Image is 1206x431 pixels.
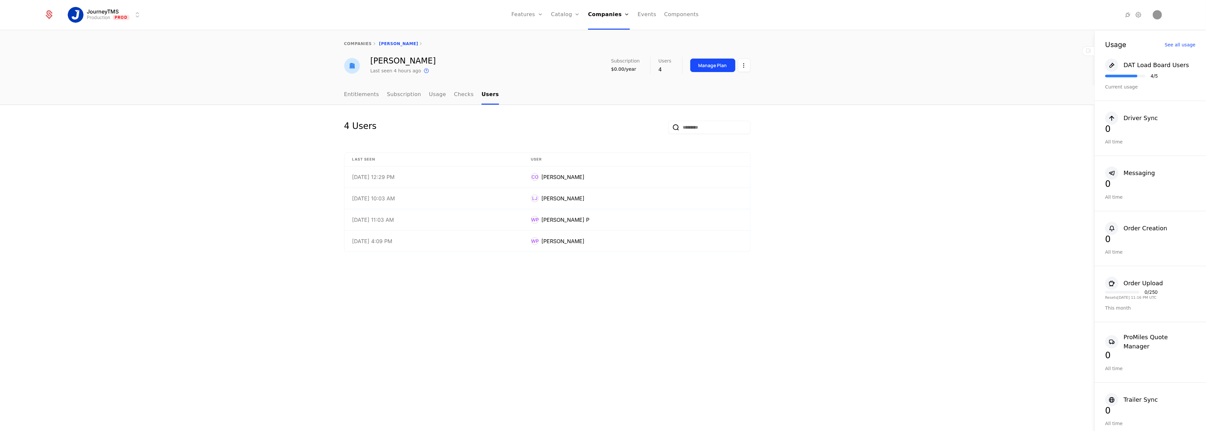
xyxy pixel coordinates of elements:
[1123,395,1158,404] div: Trailer Sync
[387,85,421,105] a: Subscription
[344,85,379,105] a: Entitlements
[1105,166,1155,180] button: Messaging
[738,59,750,72] button: Select action
[1105,365,1195,372] div: All time
[541,194,584,202] div: [PERSON_NAME]
[352,174,515,180] div: [DATE] 12:29 PM
[1105,249,1195,255] div: All time
[113,15,130,20] span: Prod
[690,59,735,72] button: Manage Plan
[1150,74,1158,78] div: 4 / 5
[70,8,141,22] button: Select environment
[370,57,436,65] div: [PERSON_NAME]
[1153,10,1162,19] img: Walker Probasco
[344,153,523,166] th: Last Seen
[1105,112,1158,125] button: Driver Sync
[1124,11,1132,19] a: Integrations
[531,194,539,202] div: LJ
[352,217,515,222] div: [DATE] 11:03 AM
[541,237,584,245] div: [PERSON_NAME]
[352,239,515,244] div: [DATE] 4:09 PM
[1153,10,1162,19] button: Open user button
[1105,59,1189,72] button: DAT Load Board Users
[1123,168,1155,178] div: Messaging
[1105,406,1195,415] div: 0
[1105,420,1195,427] div: All time
[1134,11,1142,19] a: Settings
[1105,393,1158,406] button: Trailer Sync
[344,121,377,134] div: 4 Users
[611,59,640,63] span: Subscription
[352,196,515,201] div: [DATE] 10:03 AM
[454,85,474,105] a: Checks
[1123,333,1195,351] div: ProMiles Quote Manager
[1145,290,1158,294] div: 0 / 250
[1105,222,1167,235] button: Order Creation
[1105,333,1195,351] button: ProMiles Quote Manager
[531,237,539,245] div: WP
[1165,42,1195,47] div: See all usage
[1105,125,1195,133] div: 0
[482,85,499,105] a: Users
[531,173,539,181] div: CO
[344,58,360,74] img: Walker Probasco
[344,85,750,105] nav: Main
[1123,61,1189,70] div: DAT Load Board Users
[370,67,421,74] div: Last seen 4 hours ago
[1123,114,1158,123] div: Driver Sync
[68,7,83,23] img: JourneyTMS
[429,85,446,105] a: Usage
[1105,139,1195,145] div: All time
[1105,84,1195,90] div: Current usage
[1105,351,1195,360] div: 0
[658,66,671,74] div: 4
[1105,235,1195,243] div: 0
[1105,194,1195,200] div: All time
[531,216,539,224] div: WP
[611,66,640,72] div: $0.00/year
[1105,277,1163,290] button: Order Upload
[87,14,110,21] div: Production
[1105,41,1126,48] div: Usage
[1105,305,1195,311] div: This month
[1123,224,1167,233] div: Order Creation
[658,59,671,63] span: Users
[87,9,119,14] span: JourneyTMS
[541,216,589,224] div: [PERSON_NAME] P
[1105,180,1195,188] div: 0
[344,85,499,105] ul: Choose Sub Page
[523,153,750,166] th: User
[698,62,727,69] div: Manage Plan
[1123,279,1163,288] div: Order Upload
[344,41,372,46] a: companies
[1105,296,1158,299] div: Resets [DATE] 11:16 PM UTC
[541,173,584,181] div: [PERSON_NAME]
